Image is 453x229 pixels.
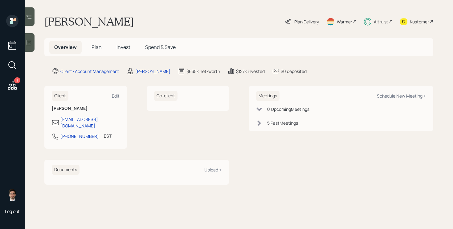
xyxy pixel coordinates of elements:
div: Edit [112,93,120,99]
div: Kustomer [410,18,429,25]
div: Upload + [204,167,222,173]
div: Log out [5,208,20,214]
div: 5 Past Meeting s [267,120,298,126]
h6: Co-client [154,91,178,101]
span: Overview [54,44,77,50]
h1: [PERSON_NAME] [44,15,134,28]
img: jonah-coleman-headshot.png [6,189,18,201]
span: Invest [116,44,130,50]
div: $0 deposited [281,68,307,74]
h6: [PERSON_NAME] [52,106,120,111]
div: 1 [14,77,20,83]
div: 0 Upcoming Meeting s [267,106,309,112]
div: Schedule New Meeting + [377,93,426,99]
div: $635k net-worth [186,68,220,74]
div: [PHONE_NUMBER] [60,133,99,139]
span: Spend & Save [145,44,176,50]
div: Plan Delivery [294,18,319,25]
div: Client · Account Management [60,68,119,74]
div: [EMAIL_ADDRESS][DOMAIN_NAME] [60,116,120,129]
div: $127k invested [236,68,265,74]
h6: Documents [52,165,80,175]
div: EST [104,133,112,139]
div: Warmer [337,18,352,25]
div: Altruist [374,18,388,25]
h6: Meetings [256,91,280,101]
h6: Client [52,91,68,101]
span: Plan [92,44,102,50]
div: [PERSON_NAME] [135,68,170,74]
